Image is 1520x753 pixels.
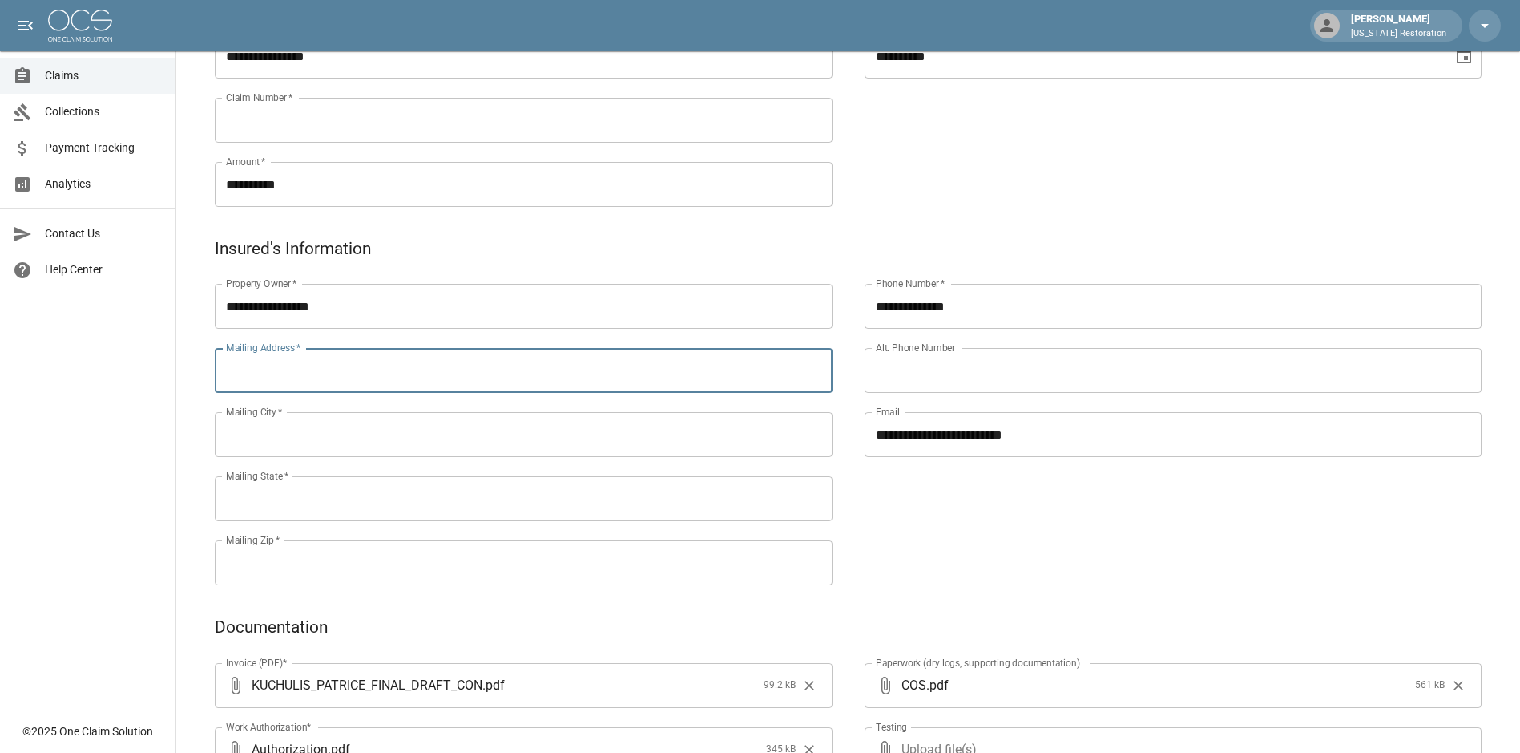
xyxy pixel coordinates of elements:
[226,341,300,354] label: Mailing Address
[1448,40,1480,72] button: Choose date, selected date is Jul 28, 2025
[926,676,949,694] span: . pdf
[22,723,153,739] div: © 2025 One Claim Solution
[45,261,163,278] span: Help Center
[901,676,926,694] span: COS
[45,225,163,242] span: Contact Us
[10,10,42,42] button: open drawer
[226,469,288,483] label: Mailing State
[48,10,112,42] img: ocs-logo-white-transparent.png
[45,103,163,120] span: Collections
[226,155,266,168] label: Amount
[876,405,900,419] label: Email
[226,720,312,734] label: Work Authorization*
[226,533,280,547] label: Mailing Zip
[876,277,945,290] label: Phone Number
[226,277,297,290] label: Property Owner
[226,405,283,419] label: Mailing City
[1345,11,1453,40] div: [PERSON_NAME]
[45,140,163,156] span: Payment Tracking
[764,678,796,694] span: 99.2 kB
[876,341,955,354] label: Alt. Phone Number
[45,67,163,84] span: Claims
[226,656,288,670] label: Invoice (PDF)*
[1351,27,1446,41] p: [US_STATE] Restoration
[482,676,505,694] span: . pdf
[45,176,163,192] span: Analytics
[226,91,292,104] label: Claim Number
[1415,678,1445,694] span: 561 kB
[797,674,821,698] button: Clear
[252,676,482,694] span: KUCHULIS_PATRICE_FINAL_DRAFT_CON
[1446,674,1470,698] button: Clear
[876,656,1080,670] label: Paperwork (dry logs, supporting documentation)
[876,720,907,734] label: Testing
